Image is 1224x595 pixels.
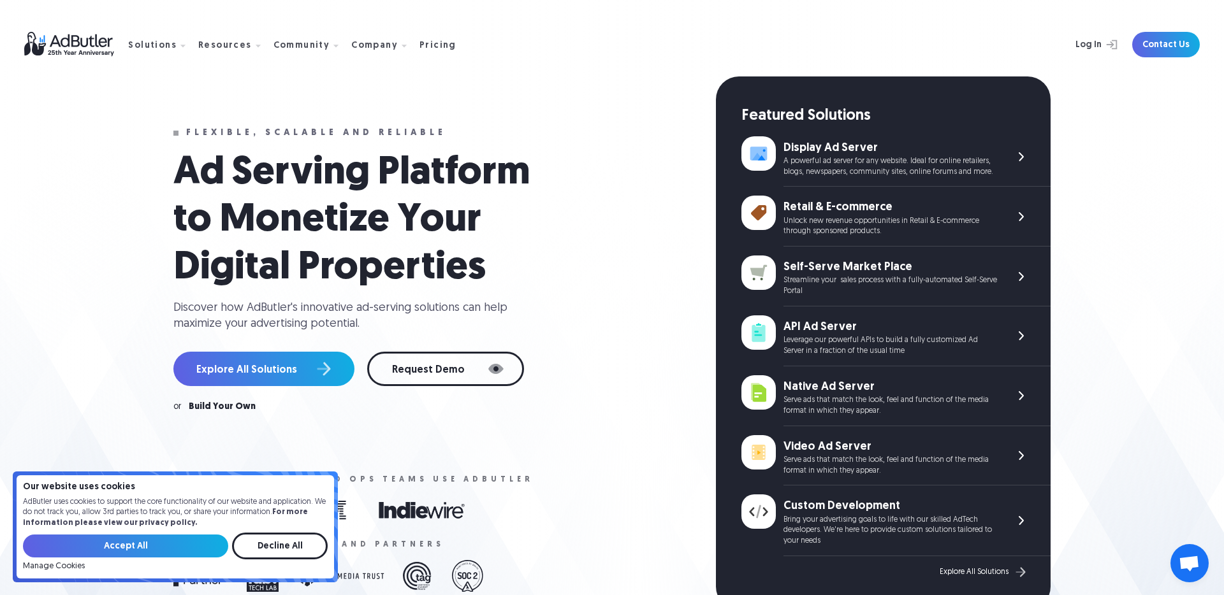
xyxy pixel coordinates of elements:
div: Serve ads that match the look, feel and function of the media format in which they appear. [783,395,997,417]
div: Streamline your sales process with a fully-automated Self-Serve Portal [783,275,997,297]
div: Resources [198,41,252,50]
a: Pricing [419,39,467,50]
a: Contact Us [1132,32,1200,57]
div: Serve ads that match the look, feel and function of the media format in which they appear. [783,455,997,477]
a: Manage Cookies [23,562,85,571]
a: Custom Development Bring your advertising goals to life with our skilled AdTech developers. We're... [741,485,1051,556]
div: Solutions [128,41,177,50]
div: Display Ad Server [783,140,997,156]
div: Company [351,41,398,50]
a: API Ad Server Leverage our powerful APIs to build a fully customized Ad Server in a fraction of t... [741,306,1051,366]
p: AdButler uses cookies to support the core functionality of our website and application. We do not... [23,497,328,529]
div: Explore All Solutions [940,568,1009,577]
div: Leverage our powerful APIs to build a fully customized Ad Server in a fraction of the usual time [783,335,997,357]
div: Flexible, scalable and reliable [186,129,446,138]
h1: Ad Serving Platform to Monetize Your Digital Properties [173,150,556,292]
div: or [173,403,181,412]
a: Request Demo [367,352,524,386]
div: API Ad Server [783,319,997,335]
a: Native Ad Server Serve ads that match the look, feel and function of the media format in which th... [741,366,1051,426]
input: Accept All [23,534,228,557]
a: Log In [1042,32,1125,57]
div: A powerful ad server for any website. Ideal for online retailers, blogs, newspapers, community si... [783,156,997,178]
div: Unlock new revenue opportunities in Retail & E-commerce through sponsored products. [783,216,997,238]
a: Explore All Solutions [173,352,354,386]
a: Build Your Own [189,403,256,412]
div: Retail & E-commerce [783,199,997,215]
h4: Our website uses cookies [23,483,328,492]
div: Discover how AdButler's innovative ad-serving solutions can help maximize your advertising potent... [173,300,518,332]
div: Featured Solutions [741,106,1051,127]
input: Decline All [232,533,328,559]
div: Video Ad Server [783,439,997,455]
div: Community [273,41,330,50]
a: Display Ad Server A powerful ad server for any website. Ideal for online retailers, blogs, newspa... [741,127,1051,187]
div: Pricing [419,41,456,50]
div: Open chat [1170,544,1209,582]
a: Explore All Solutions [940,564,1029,580]
a: Self-Serve Market Place Streamline your sales process with a fully-automated Self-Serve Portal [741,247,1051,306]
a: Video Ad Server Serve ads that match the look, feel and function of the media format in which the... [741,426,1051,486]
div: Native Ad Server [783,379,997,395]
div: Custom Development [783,498,997,514]
div: Self-Serve Market Place [783,259,997,275]
div: More than 10,000 ad ops teams use adbutler [186,475,534,484]
div: Bring your advertising goals to life with our skilled AdTech developers. We're here to provide cu... [783,515,997,547]
a: Retail & E-commerce Unlock new revenue opportunities in Retail & E-commerce through sponsored pro... [741,187,1051,247]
